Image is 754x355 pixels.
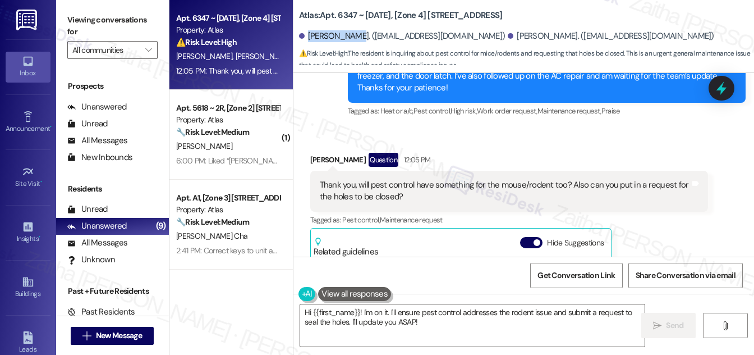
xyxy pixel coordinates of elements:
div: [PERSON_NAME]. ([EMAIL_ADDRESS][DOMAIN_NAME]) [508,30,714,42]
textarea: Hi {{first_name}}! I'm on it. I'll ensure pest control addresses the rodent issue and submit a re... [300,304,645,347]
button: Send [641,313,696,338]
a: Inbox [6,52,50,82]
button: New Message [71,327,154,345]
div: Residents [56,183,169,195]
span: [PERSON_NAME] Cha [176,231,247,241]
div: New Inbounds [67,152,132,163]
div: Tagged as: [348,103,746,119]
div: Property: Atlas [176,24,280,36]
label: Hide Suggestions [547,237,604,249]
div: All Messages [67,135,127,147]
div: Apt. A1, [Zone 3] [STREET_ADDRESS] [176,192,280,204]
strong: 🔧 Risk Level: Medium [176,127,249,137]
img: ResiDesk Logo [16,10,39,30]
div: 6:00 PM: Liked “[PERSON_NAME] ([PERSON_NAME]): You're welcome, [PERSON_NAME]!” [176,156,465,166]
span: • [50,123,52,131]
a: Buildings [6,272,50,303]
div: All Messages [67,237,127,249]
i:  [82,331,91,340]
div: Hi [PERSON_NAME], thanks for following up! Work orders have been submitted for pest control, the ... [357,58,728,94]
strong: ⚠️ Risk Level: High [176,37,237,47]
div: 12:05 PM: Thank you, will pest control have something for the mouse/rodent too? Also can you put ... [176,66,622,76]
input: All communities [72,41,140,59]
div: (9) [153,217,169,235]
div: 12:05 PM [401,154,431,166]
i:  [721,321,729,330]
div: 2:41 PM: Correct keys to unit and instructions on the the bell intercom to system [176,245,434,256]
span: Share Conversation via email [636,270,735,281]
div: Unanswered [67,220,127,232]
b: Atlas: Apt. 6347 ~ [DATE], [Zone 4] [STREET_ADDRESS] [299,10,503,21]
a: Insights • [6,217,50,248]
div: Unread [67,203,108,215]
div: Apt. 5618 ~ 2R, [Zone 2] [STREET_ADDRESS] [176,102,280,114]
div: [PERSON_NAME]. ([EMAIL_ADDRESS][DOMAIN_NAME]) [299,30,505,42]
span: : The resident is inquiring about pest control for mice/rodents and requesting that holes be clos... [299,48,754,72]
span: Praise [601,106,620,116]
div: Property: Atlas [176,114,280,126]
strong: ⚠️ Risk Level: High [299,49,347,58]
span: [PERSON_NAME] [176,51,236,61]
i:  [145,45,151,54]
span: Pest control , [413,106,451,116]
span: Work order request , [477,106,537,116]
div: Apt. 5852~3, [Zone 4] 5848-54 [PERSON_NAME] [176,275,280,286]
span: • [40,178,42,186]
div: Unread [67,118,108,130]
span: Heat or a/c , [380,106,413,116]
span: Send [666,320,683,331]
div: Thank you, will pest control have something for the mouse/rodent too? Also can you put in a reque... [320,179,690,203]
span: [PERSON_NAME] [176,141,232,151]
span: Get Conversation Link [537,270,615,281]
span: Pest control , [342,215,380,225]
div: Tagged as: [310,212,708,228]
span: [PERSON_NAME] [235,51,291,61]
a: Site Visit • [6,162,50,193]
div: Unknown [67,254,115,266]
span: Maintenance request [380,215,443,225]
div: Related guidelines [314,237,379,258]
label: Viewing conversations for [67,11,158,41]
button: Get Conversation Link [530,263,622,288]
div: Prospects [56,80,169,92]
span: • [39,233,40,241]
div: Apt. 6347 ~ [DATE], [Zone 4] [STREET_ADDRESS] [176,12,280,24]
div: Unanswered [67,101,127,113]
span: High risk , [450,106,477,116]
div: Past Residents [67,306,135,318]
div: Question [369,153,398,167]
span: Maintenance request , [537,106,601,116]
div: Past + Future Residents [56,285,169,297]
button: Share Conversation via email [628,263,743,288]
div: [PERSON_NAME] [310,153,708,171]
strong: 🔧 Risk Level: Medium [176,217,249,227]
i:  [653,321,661,330]
span: New Message [96,330,142,342]
div: Property: Atlas [176,204,280,216]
